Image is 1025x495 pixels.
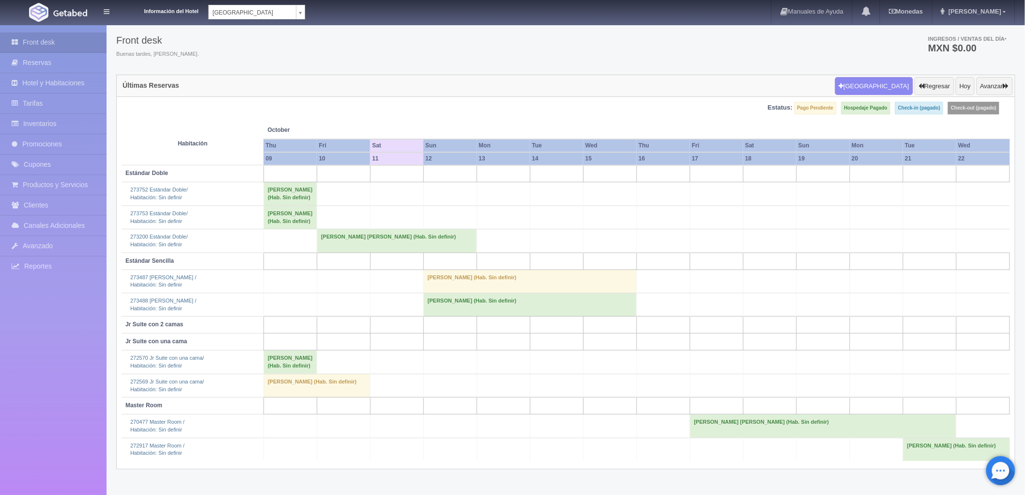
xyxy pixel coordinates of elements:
[889,8,923,15] b: Monedas
[948,102,999,114] label: Check-out (pagado)
[423,293,637,317] td: [PERSON_NAME] (Hab. Sin definir)
[130,210,188,224] a: 273753 Estándar Doble/Habitación: Sin definir
[956,77,975,96] button: Hoy
[956,152,1009,165] th: 22
[29,3,48,22] img: Getabed
[835,77,913,96] button: [GEOGRAPHIC_DATA]
[130,298,196,311] a: 273488 [PERSON_NAME] /Habitación: Sin definir
[125,257,174,264] b: Estándar Sencilla
[915,77,954,96] button: Regresar
[125,170,168,176] b: Estándar Doble
[125,321,183,328] b: Jr Suite con 2 camas
[130,443,185,456] a: 272917 Master Room /Habitación: Sin definir
[423,139,477,152] th: Sun
[264,351,317,374] td: [PERSON_NAME] (Hab. Sin definir)
[130,355,204,368] a: 272570 Jr Suite con una cama/Habitación: Sin definir
[213,5,292,20] span: [GEOGRAPHIC_DATA]
[583,139,637,152] th: Wed
[178,140,207,147] strong: Habitación
[130,419,185,432] a: 270477 Master Room /Habitación: Sin definir
[123,82,179,89] h4: Últimas Reservas
[264,374,370,397] td: [PERSON_NAME] (Hab. Sin definir)
[850,139,903,152] th: Mon
[743,139,796,152] th: Sat
[850,152,903,165] th: 20
[125,338,187,345] b: Jr Suite con una cama
[530,152,583,165] th: 14
[130,234,188,247] a: 273200 Estándar Doble/Habitación: Sin definir
[130,187,188,200] a: 273752 Estándar Doble/Habitación: Sin definir
[130,379,204,392] a: 272569 Jr Suite con una cama/Habitación: Sin definir
[264,182,317,206] td: [PERSON_NAME] (Hab. Sin definir)
[637,152,690,165] th: 16
[690,152,743,165] th: 17
[317,139,370,152] th: Fri
[977,77,1013,96] button: Avanzar
[116,35,199,46] h3: Front desk
[895,102,943,114] label: Check-in (pagado)
[130,274,196,288] a: 273487 [PERSON_NAME] /Habitación: Sin definir
[121,5,199,16] dt: Información del Hotel
[903,139,956,152] th: Tue
[690,415,956,438] td: [PERSON_NAME] [PERSON_NAME] (Hab. Sin definir)
[370,152,423,165] th: 11
[264,152,317,165] th: 09
[583,152,637,165] th: 15
[208,5,305,19] a: [GEOGRAPHIC_DATA]
[903,438,1009,461] td: [PERSON_NAME] (Hab. Sin definir)
[264,206,317,229] td: [PERSON_NAME] (Hab. Sin definir)
[928,36,1007,42] span: Ingresos / Ventas del día
[903,152,956,165] th: 21
[841,102,890,114] label: Hospedaje Pagado
[530,139,583,152] th: Tue
[768,103,792,112] label: Estatus:
[637,139,690,152] th: Thu
[125,402,162,409] b: Master Room
[796,139,850,152] th: Sun
[53,9,87,16] img: Getabed
[794,102,837,114] label: Pago Pendiente
[796,152,850,165] th: 19
[370,139,423,152] th: Sat
[928,43,1007,53] h3: MXN $0.00
[116,50,199,58] span: Buenas tardes, [PERSON_NAME].
[690,139,743,152] th: Fri
[423,152,477,165] th: 12
[743,152,796,165] th: 18
[267,126,366,134] span: October
[317,152,370,165] th: 10
[477,152,530,165] th: 13
[317,229,477,253] td: [PERSON_NAME] [PERSON_NAME] (Hab. Sin definir)
[423,270,637,293] td: [PERSON_NAME] (Hab. Sin definir)
[477,139,530,152] th: Mon
[956,139,1009,152] th: Wed
[946,8,1001,15] span: [PERSON_NAME]
[264,139,317,152] th: Thu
